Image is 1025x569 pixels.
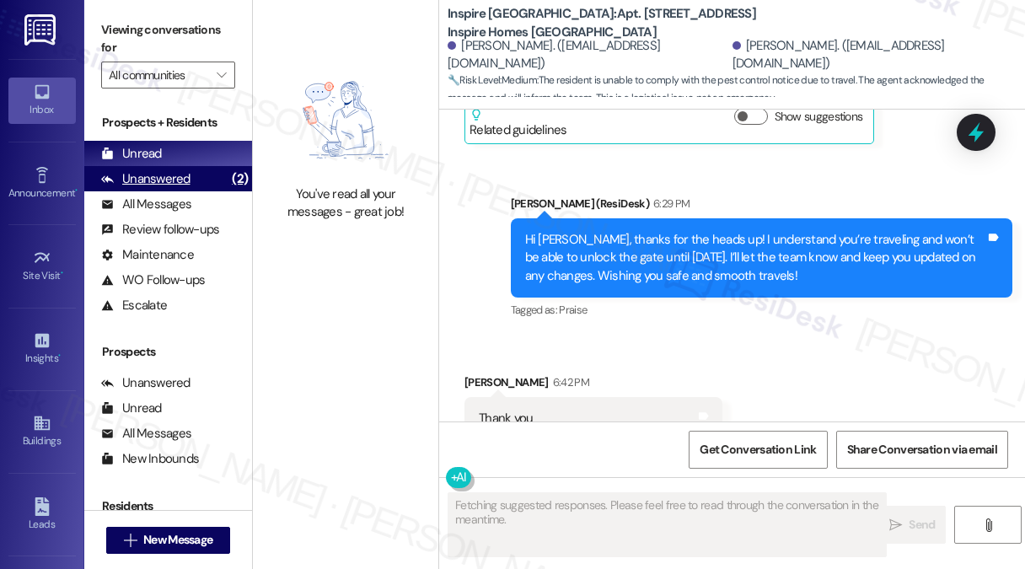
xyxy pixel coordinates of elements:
a: Leads [8,492,76,538]
div: [PERSON_NAME]. ([EMAIL_ADDRESS][DOMAIN_NAME]) [448,37,728,73]
div: Maintenance [101,246,194,264]
i:  [982,518,995,532]
button: Send [878,506,946,544]
div: Unanswered [101,170,191,188]
span: • [61,267,63,279]
i:  [124,534,137,547]
i:  [217,68,226,82]
div: [PERSON_NAME] [464,373,722,397]
label: Show suggestions [775,108,863,126]
span: Get Conversation Link [700,441,816,459]
div: Residents [84,497,252,515]
span: Share Conversation via email [847,441,997,459]
div: Hi [PERSON_NAME], thanks for the heads up! I understand you’re traveling and won’t be able to unl... [525,231,986,285]
img: empty-state [271,63,420,177]
div: Prospects [84,343,252,361]
a: Inbox [8,78,76,123]
button: Share Conversation via email [836,431,1008,469]
i:  [889,518,902,532]
div: Thank you [479,410,533,427]
div: Unread [101,145,162,163]
div: Unread [101,400,162,417]
div: (2) [228,166,252,192]
label: Viewing conversations for [101,17,235,62]
span: : The resident is unable to comply with the pest control notice due to travel. The agent acknowle... [448,72,1025,108]
strong: 🔧 Risk Level: Medium [448,73,537,87]
div: All Messages [101,196,191,213]
div: New Inbounds [101,450,199,468]
div: 6:42 PM [549,373,589,391]
div: You've read all your messages - great job! [271,185,420,222]
button: Get Conversation Link [689,431,827,469]
span: • [58,350,61,362]
div: Escalate [101,297,167,314]
div: Related guidelines [470,108,567,139]
a: Insights • [8,326,76,372]
div: Unanswered [101,374,191,392]
a: Site Visit • [8,244,76,289]
div: Tagged as: [511,298,1013,322]
input: All communities [109,62,208,89]
div: [PERSON_NAME]. ([EMAIL_ADDRESS][DOMAIN_NAME]) [733,37,1013,73]
div: All Messages [101,425,191,443]
div: Prospects + Residents [84,114,252,132]
div: 6:29 PM [649,195,690,212]
span: Send [909,516,935,534]
span: Praise [559,303,587,317]
a: Buildings [8,409,76,454]
div: Review follow-ups [101,221,219,239]
textarea: Fetching suggested responses. Please feel free to read through the conversation in the meantime. [448,493,886,556]
b: Inspire [GEOGRAPHIC_DATA]: Apt. [STREET_ADDRESS] Inspire Homes [GEOGRAPHIC_DATA] [448,5,785,41]
img: ResiDesk Logo [24,14,59,46]
span: New Message [143,531,212,549]
div: WO Follow-ups [101,271,205,289]
span: • [75,185,78,196]
button: New Message [106,527,231,554]
div: [PERSON_NAME] (ResiDesk) [511,195,1013,218]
